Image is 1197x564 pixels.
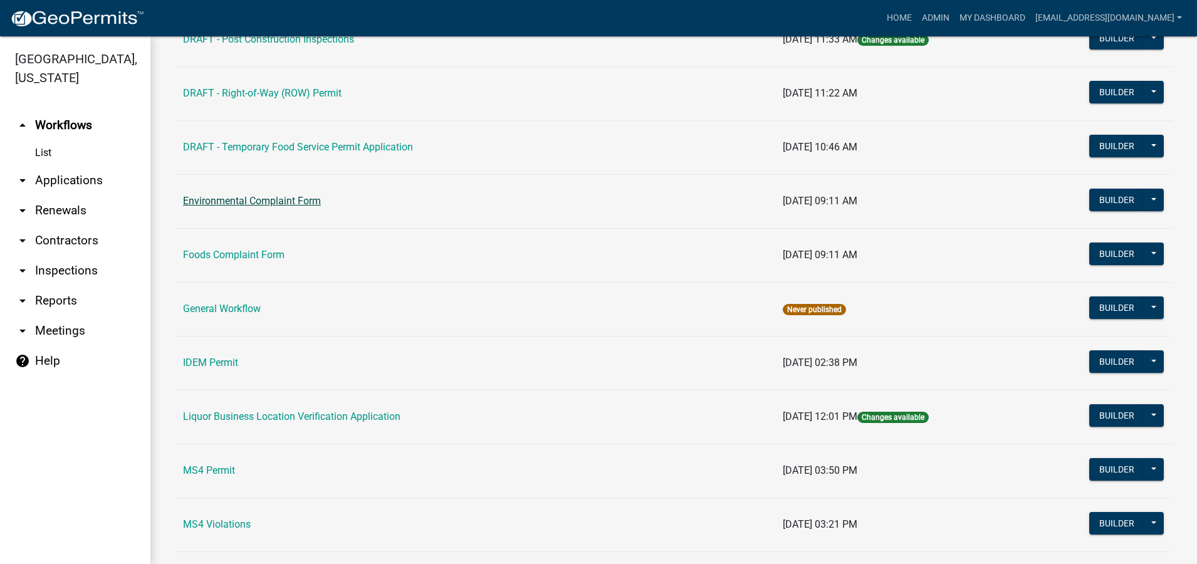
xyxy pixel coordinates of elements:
a: [EMAIL_ADDRESS][DOMAIN_NAME] [1030,6,1187,30]
button: Builder [1089,27,1144,50]
span: [DATE] 09:11 AM [783,195,857,207]
button: Builder [1089,458,1144,481]
span: [DATE] 09:11 AM [783,249,857,261]
span: [DATE] 12:01 PM [783,410,857,422]
a: DRAFT - Temporary Food Service Permit Application [183,141,413,153]
a: DRAFT - Right-of-Way (ROW) Permit [183,87,342,99]
a: Admin [917,6,954,30]
i: arrow_drop_down [15,203,30,218]
i: arrow_drop_down [15,263,30,278]
button: Builder [1089,135,1144,157]
a: Liquor Business Location Verification Application [183,410,400,422]
button: Builder [1089,243,1144,265]
a: My Dashboard [954,6,1030,30]
span: [DATE] 03:50 PM [783,464,857,476]
a: MS4 Violations [183,518,251,530]
span: [DATE] 11:33 AM [783,33,857,45]
a: DRAFT - Post Construction Inspections [183,33,354,45]
button: Builder [1089,189,1144,211]
span: Changes available [857,412,929,423]
span: Never published [783,304,846,315]
button: Builder [1089,404,1144,427]
i: help [15,353,30,368]
span: [DATE] 11:22 AM [783,87,857,99]
span: Changes available [857,34,929,46]
a: MS4 Permit [183,464,235,476]
a: IDEM Permit [183,357,238,368]
span: [DATE] 02:38 PM [783,357,857,368]
button: Builder [1089,350,1144,373]
button: Builder [1089,512,1144,535]
a: General Workflow [183,303,261,315]
i: arrow_drop_down [15,293,30,308]
button: Builder [1089,296,1144,319]
i: arrow_drop_down [15,173,30,188]
i: arrow_drop_down [15,323,30,338]
a: Foods Complaint Form [183,249,285,261]
i: arrow_drop_up [15,118,30,133]
a: Home [882,6,917,30]
a: Environmental Complaint Form [183,195,321,207]
button: Builder [1089,81,1144,103]
span: [DATE] 10:46 AM [783,141,857,153]
span: [DATE] 03:21 PM [783,518,857,530]
i: arrow_drop_down [15,233,30,248]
